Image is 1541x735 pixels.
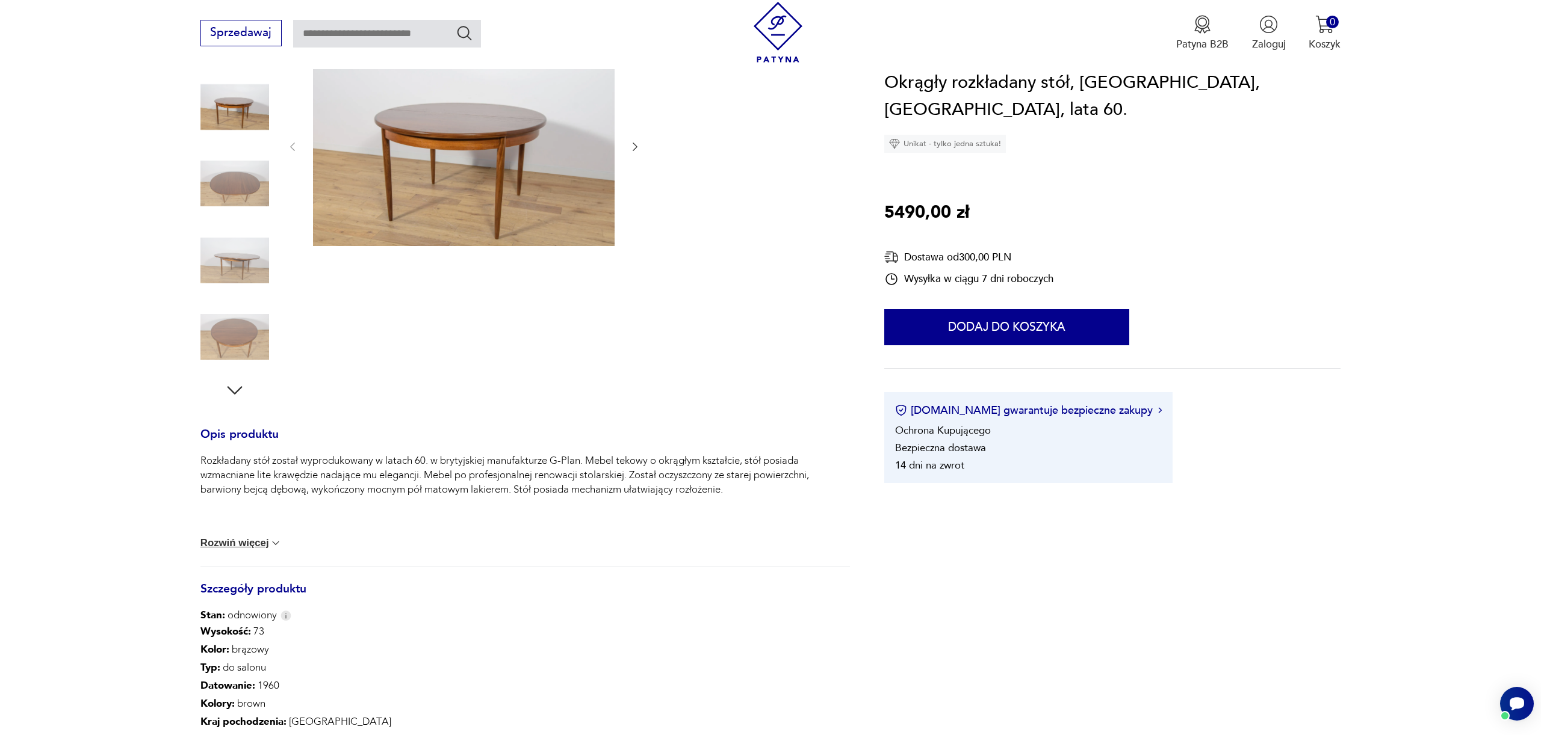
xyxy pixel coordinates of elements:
[200,29,282,38] a: Sprzedawaj
[1309,37,1341,51] p: Koszyk
[313,45,615,246] img: Zdjęcie produktu Okrągły rozkładany stół, G-Plan, Wielka Brytania, lata 60.
[200,678,255,692] b: Datowanie :
[1176,15,1229,51] button: Patyna B2B
[200,226,269,295] img: Zdjęcie produktu Okrągły rozkładany stół, G-Plan, Wielka Brytania, lata 60.
[884,199,969,227] p: 5490,00 zł
[200,430,850,454] h3: Opis produktu
[1176,37,1229,51] p: Patyna B2B
[200,642,229,656] b: Kolor:
[200,608,277,623] span: odnowiony
[200,623,391,641] p: 73
[884,309,1129,345] button: Dodaj do koszyka
[200,537,282,549] button: Rozwiń więcej
[200,659,391,677] p: do salonu
[1176,15,1229,51] a: Ikona medaluPatyna B2B
[200,715,287,728] b: Kraj pochodzenia :
[200,585,850,609] h3: Szczegóły produktu
[1252,37,1286,51] p: Zaloguj
[1259,15,1278,34] img: Ikonka użytkownika
[895,405,907,417] img: Ikona certyfikatu
[895,458,964,472] li: 14 dni na zwrot
[895,403,1162,418] button: [DOMAIN_NAME] gwarantuje bezpieczne zakupy
[884,250,899,265] img: Ikona dostawy
[1500,687,1534,721] iframe: Smartsupp widget button
[1326,16,1339,28] div: 0
[200,677,391,695] p: 1960
[200,697,235,710] b: Kolory :
[884,69,1341,124] h1: Okrągły rozkładany stół, [GEOGRAPHIC_DATA], [GEOGRAPHIC_DATA], lata 60.
[895,441,986,455] li: Bezpieczna dostawa
[1252,15,1286,51] button: Zaloguj
[200,73,269,141] img: Zdjęcie produktu Okrągły rozkładany stół, G-Plan, Wielka Brytania, lata 60.
[200,149,269,218] img: Zdjęcie produktu Okrągły rozkładany stół, G-Plan, Wielka Brytania, lata 60.
[200,454,850,497] p: Rozkładany stół został wyprodukowany w latach 60. w brytyjskiej manufakturze G-Plan. Mebel tekowy...
[281,610,291,621] img: Info icon
[200,695,391,713] p: brown
[884,272,1053,286] div: Wysyłka w ciągu 7 dni roboczych
[1315,15,1334,34] img: Ikona koszyka
[884,250,1053,265] div: Dostawa od 300,00 PLN
[200,608,225,622] b: Stan:
[200,20,282,46] button: Sprzedawaj
[889,138,900,149] img: Ikona diamentu
[200,303,269,371] img: Zdjęcie produktu Okrągły rozkładany stół, G-Plan, Wielka Brytania, lata 60.
[1309,15,1341,51] button: 0Koszyk
[895,423,991,437] li: Ochrona Kupującego
[884,135,1006,153] div: Unikat - tylko jedna sztuka!
[456,24,473,42] button: Szukaj
[200,641,391,659] p: brązowy
[200,713,391,731] p: [GEOGRAPHIC_DATA]
[748,2,808,63] img: Patyna - sklep z meblami i dekoracjami vintage
[200,624,251,638] b: Wysokość :
[270,537,282,549] img: chevron down
[1158,408,1162,414] img: Ikona strzałki w prawo
[200,660,220,674] b: Typ :
[1193,15,1212,34] img: Ikona medalu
